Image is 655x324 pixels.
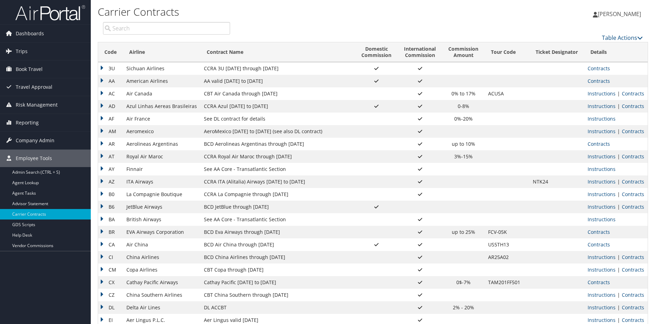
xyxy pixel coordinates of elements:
a: View Ticketing Instructions [588,304,616,311]
a: View Contracts [588,141,610,147]
td: 3%-15% [442,150,485,163]
td: CA [98,238,123,251]
td: Cathay Pacific Airways [123,276,200,289]
td: CCRA ITA (Alitalia) Airways [DATE] to [DATE] [200,175,355,188]
td: Air China [123,238,200,251]
a: View Ticketing Instructions [588,115,616,122]
a: View Ticketing Instructions [588,153,616,160]
th: Code: activate to sort column descending [98,42,123,62]
td: La Compagnie Boutique [123,188,200,201]
a: View Contracts [588,241,610,248]
td: JetBlue Airways [123,201,200,213]
td: B6 [98,201,123,213]
a: [PERSON_NAME] [593,3,648,24]
a: View Contracts [588,229,610,235]
td: EVA Airways Corporation [123,226,200,238]
td: DL ACCBT [200,301,355,314]
td: ACUSA [485,87,529,100]
td: CCRA Royal Air Maroc through [DATE] [200,150,355,163]
td: 0%-20% [442,113,485,125]
span: | [616,191,622,197]
span: | [616,203,622,210]
td: Finnair [123,163,200,175]
td: AT [98,150,123,163]
span: | [616,178,622,185]
a: View Contracts [622,178,644,185]
td: BA [98,213,123,226]
td: AC [98,87,123,100]
a: View Ticketing Instructions [588,103,616,109]
th: DomesticCommission: activate to sort column ascending [355,42,398,62]
td: AM [98,125,123,138]
a: View Ticketing Instructions [588,317,616,323]
td: TAM201FF501 [485,276,529,289]
td: Delta Air Lines [123,301,200,314]
a: View Contracts [622,254,644,260]
span: | [616,103,622,109]
a: View Contracts [588,279,610,286]
td: 0$-7% [442,276,485,289]
td: AR25A02 [485,251,529,264]
a: View Ticketing Instructions [588,291,616,298]
td: AY [98,163,123,175]
th: Contract Name: activate to sort column ascending [200,42,355,62]
span: | [616,128,622,135]
a: View Ticketing Instructions [588,166,616,172]
td: NTK24 [529,175,584,188]
span: Employee Tools [16,150,52,167]
img: airportal-logo.png [15,5,85,21]
th: Tour Code: activate to sort column ascending [485,42,529,62]
th: InternationalCommission: activate to sort column ascending [398,42,442,62]
td: American Airlines [123,75,200,87]
td: See AA Core - Transatlantic Section [200,163,355,175]
td: Royal Air Maroc [123,150,200,163]
td: Sichuan Airlines [123,62,200,75]
td: ITA Airways [123,175,200,188]
span: | [616,291,622,298]
td: AeroMexico [DATE] to [DATE] (see also DL contract) [200,125,355,138]
td: Aerolineas Argentinas [123,138,200,150]
th: Airline: activate to sort column ascending [123,42,200,62]
h1: Carrier Contracts [98,5,465,19]
td: CX [98,276,123,289]
td: AA [98,75,123,87]
input: Search [103,22,230,35]
td: CBT Air Canada through [DATE] [200,87,355,100]
span: [PERSON_NAME] [598,10,641,18]
td: Copa Airlines [123,264,200,276]
a: View Contracts [622,191,644,197]
td: China Southern Airlines [123,289,200,301]
span: | [616,304,622,311]
td: Air Canada [123,87,200,100]
a: View Contracts [622,153,644,160]
td: FCV-05K [485,226,529,238]
td: up to 25% [442,226,485,238]
span: Risk Management [16,96,58,114]
span: | [616,266,622,273]
a: View Ticketing Instructions [588,254,616,260]
td: BCD JetBlue through [DATE] [200,201,355,213]
a: View Ticketing Instructions [588,178,616,185]
td: AA valid [DATE] to [DATE] [200,75,355,87]
th: Ticket Designator: activate to sort column ascending [529,42,584,62]
td: British Airways [123,213,200,226]
td: 0-8% [442,100,485,113]
td: China Airlines [123,251,200,264]
span: | [616,90,622,97]
td: BCD Air China through [DATE] [200,238,355,251]
a: View Ticketing Instructions [588,128,616,135]
td: CBT China Southern through [DATE] [200,289,355,301]
span: | [616,153,622,160]
a: View Ticketing Instructions [588,266,616,273]
a: View Contracts [622,266,644,273]
td: CBT Copa through [DATE] [200,264,355,276]
span: Reporting [16,114,39,131]
a: Table Actions [602,34,643,42]
td: CCRA Azul [DATE] to [DATE] [200,100,355,113]
a: View Contracts [622,103,644,109]
td: 2% - 20% [442,301,485,314]
a: View Contracts [588,65,610,72]
td: BCD Eva Airways through [DATE] [200,226,355,238]
a: View Contracts [622,304,644,311]
td: DL [98,301,123,314]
